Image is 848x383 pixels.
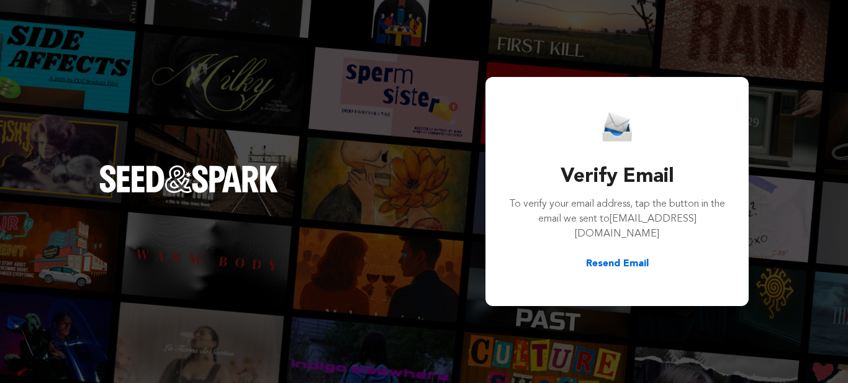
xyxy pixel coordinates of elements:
[508,197,726,241] p: To verify your email address, tap the button in the email we sent to
[602,112,632,142] img: Seed&Spark Email Icon
[99,165,278,217] a: Seed&Spark Homepage
[99,165,278,192] img: Seed&Spark Logo
[586,256,649,271] button: Resend Email
[575,214,697,239] span: [EMAIL_ADDRESS][DOMAIN_NAME]
[508,162,726,192] h3: Verify Email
